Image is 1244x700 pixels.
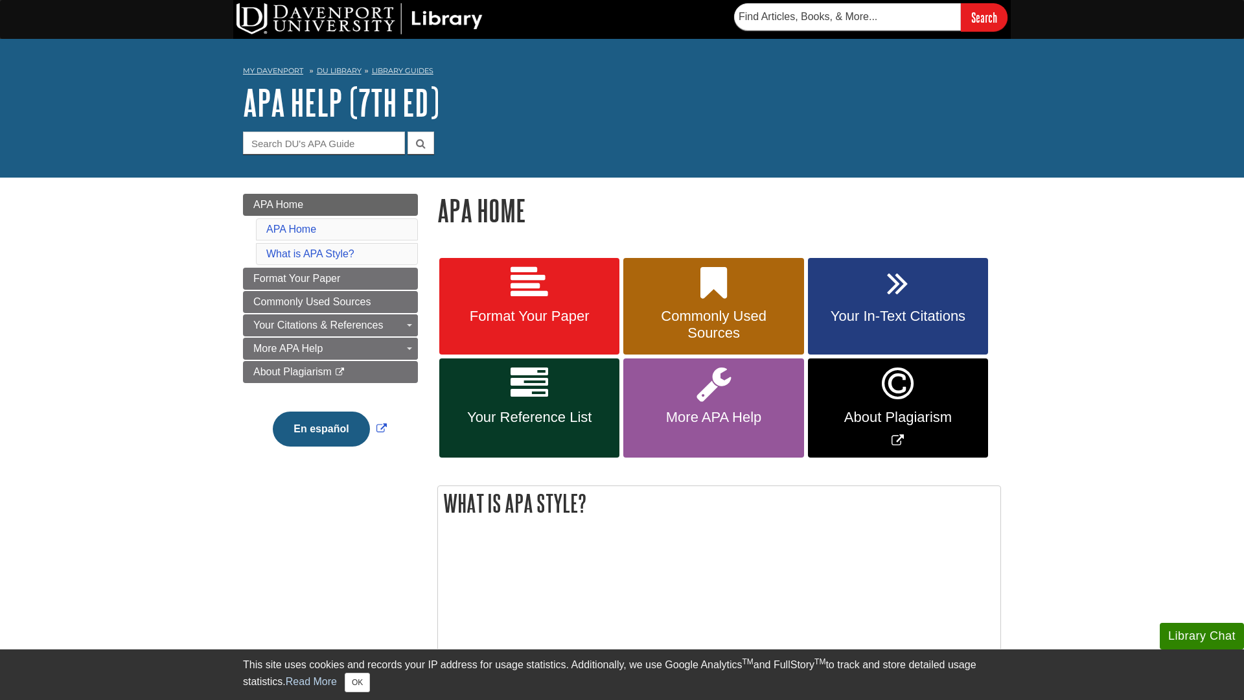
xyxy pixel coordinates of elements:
[808,258,988,355] a: Your In-Text Citations
[243,314,418,336] a: Your Citations & References
[253,273,340,284] span: Format Your Paper
[243,194,418,216] a: APA Home
[437,194,1001,227] h1: APA Home
[439,258,619,355] a: Format Your Paper
[334,368,345,377] i: This link opens in a new window
[808,358,988,458] a: Link opens in new window
[1160,623,1244,649] button: Library Chat
[243,268,418,290] a: Format Your Paper
[449,308,610,325] span: Format Your Paper
[253,199,303,210] span: APA Home
[449,409,610,426] span: Your Reference List
[372,66,433,75] a: Library Guides
[243,65,303,76] a: My Davenport
[317,66,362,75] a: DU Library
[253,343,323,354] span: More APA Help
[623,358,803,458] a: More APA Help
[253,296,371,307] span: Commonly Used Sources
[961,3,1008,31] input: Search
[734,3,961,30] input: Find Articles, Books, & More...
[243,62,1001,83] nav: breadcrumb
[438,486,1000,520] h2: What is APA Style?
[633,308,794,342] span: Commonly Used Sources
[243,194,418,469] div: Guide Page Menu
[633,409,794,426] span: More APA Help
[266,248,354,259] a: What is APA Style?
[236,3,483,34] img: DU Library
[243,338,418,360] a: More APA Help
[742,657,753,666] sup: TM
[814,657,825,666] sup: TM
[243,657,1001,692] div: This site uses cookies and records your IP address for usage statistics. Additionally, we use Goo...
[243,291,418,313] a: Commonly Used Sources
[253,366,332,377] span: About Plagiarism
[623,258,803,355] a: Commonly Used Sources
[818,409,978,426] span: About Plagiarism
[734,3,1008,31] form: Searches DU Library's articles, books, and more
[243,361,418,383] a: About Plagiarism
[273,412,369,447] button: En español
[439,358,619,458] a: Your Reference List
[243,82,439,122] a: APA Help (7th Ed)
[270,423,389,434] a: Link opens in new window
[266,224,316,235] a: APA Home
[345,673,370,692] button: Close
[253,320,383,331] span: Your Citations & References
[286,676,337,687] a: Read More
[818,308,978,325] span: Your In-Text Citations
[243,132,405,154] input: Search DU's APA Guide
